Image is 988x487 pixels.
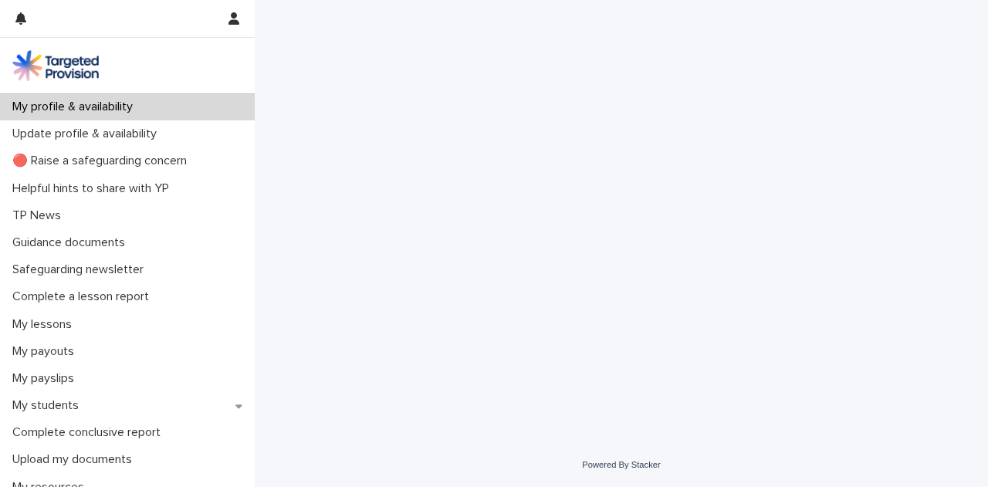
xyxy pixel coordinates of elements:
[6,262,156,277] p: Safeguarding newsletter
[6,425,173,440] p: Complete conclusive report
[6,100,145,114] p: My profile & availability
[6,371,86,386] p: My payslips
[6,208,73,223] p: TP News
[6,235,137,250] p: Guidance documents
[6,127,169,141] p: Update profile & availability
[582,460,660,469] a: Powered By Stacker
[6,398,91,413] p: My students
[6,317,84,332] p: My lessons
[6,181,181,196] p: Helpful hints to share with YP
[6,344,86,359] p: My payouts
[6,154,199,168] p: 🔴 Raise a safeguarding concern
[12,50,99,81] img: M5nRWzHhSzIhMunXDL62
[6,452,144,467] p: Upload my documents
[6,289,161,304] p: Complete a lesson report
